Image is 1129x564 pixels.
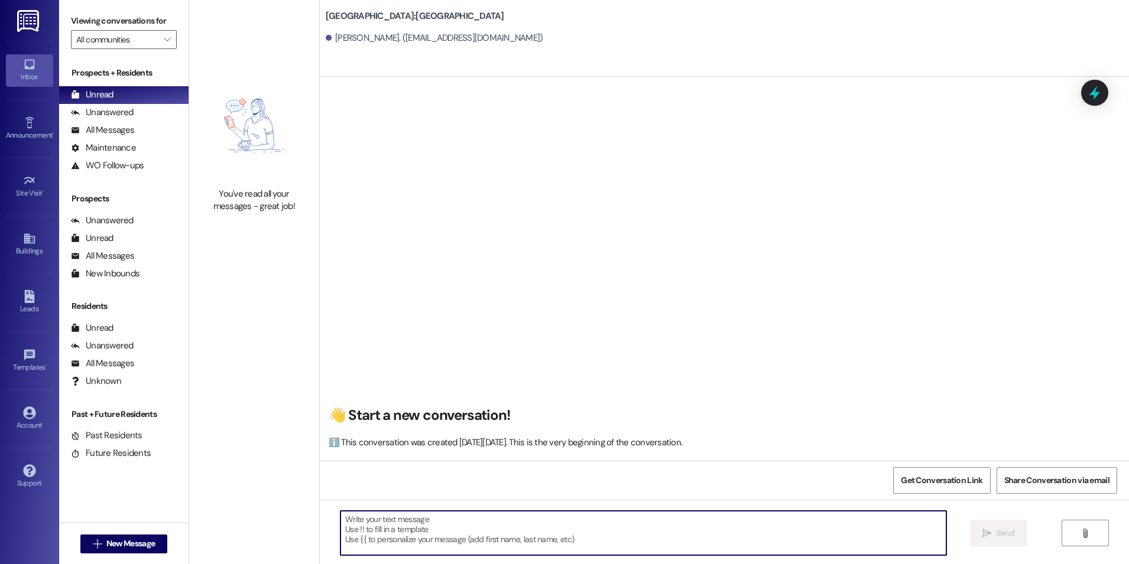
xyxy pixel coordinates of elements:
div: Residents [59,300,189,312]
div: ℹ️ This conversation was created [DATE][DATE]. This is the very beginning of the conversation. [329,436,1114,449]
button: Share Conversation via email [997,467,1117,494]
div: Prospects [59,193,189,205]
div: Unknown [71,375,121,387]
i:  [164,35,170,44]
button: New Message [80,534,168,553]
div: Unread [71,232,113,244]
div: Prospects + Residents [59,67,189,79]
input: All communities [76,30,158,49]
h2: 👋 Start a new conversation! [329,406,1114,425]
div: New Inbounds [71,268,139,280]
a: Inbox [6,54,53,86]
div: WO Follow-ups [71,159,144,172]
i:  [1081,529,1089,538]
div: Past + Future Residents [59,408,189,420]
a: Account [6,403,53,435]
div: All Messages [71,357,134,370]
i:  [93,539,102,549]
a: Leads [6,286,53,318]
a: Buildings [6,229,53,260]
div: Future Residents [71,447,151,459]
div: Unanswered [71,214,134,227]
a: Templates • [6,345,53,377]
span: • [46,361,47,370]
div: All Messages [71,250,134,262]
button: Get Conversation Link [893,467,990,494]
div: [PERSON_NAME]. ([EMAIL_ADDRESS][DOMAIN_NAME]) [326,32,543,44]
div: Unread [71,322,113,334]
div: Unanswered [71,106,134,119]
label: Viewing conversations for [71,12,177,30]
span: • [43,187,44,195]
span: Get Conversation Link [901,474,982,487]
i:  [982,529,991,538]
div: Unread [71,89,113,101]
a: Support [6,461,53,493]
span: Share Conversation via email [1004,474,1109,487]
a: Site Visit • [6,171,53,203]
img: empty-state [202,69,306,182]
button: Send [970,520,1027,546]
div: You've read all your messages - great job! [202,188,306,213]
div: Unanswered [71,340,134,352]
span: New Message [106,537,155,550]
b: [GEOGRAPHIC_DATA]: [GEOGRAPHIC_DATA] [326,10,504,22]
img: ResiDesk Logo [17,10,41,32]
span: • [53,129,54,138]
span: Send [996,527,1014,539]
div: All Messages [71,124,134,136]
div: Past Residents [71,429,142,442]
div: Maintenance [71,142,136,154]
